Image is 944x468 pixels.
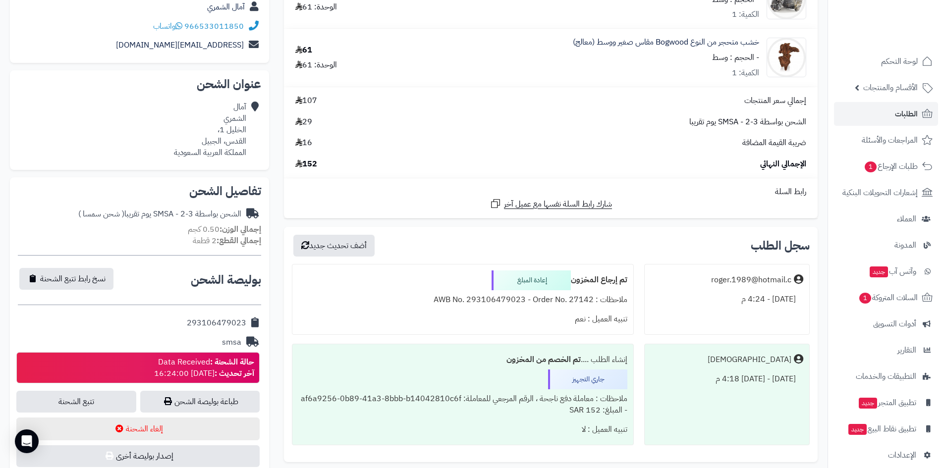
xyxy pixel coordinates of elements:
[888,448,916,462] span: الإعدادات
[862,133,918,147] span: المراجعات والأسئلة
[848,424,867,435] span: جديد
[298,420,627,439] div: تنبيه العميل : لا
[184,20,244,32] a: 966533011850
[742,137,806,149] span: ضريبة القيمة المضافة
[210,356,254,368] strong: حالة الشحنة :
[894,238,916,252] span: المدونة
[847,422,916,436] span: تطبيق نقاط البيع
[881,54,918,68] span: لوحة التحكم
[856,369,916,383] span: التطبيقات والخدمات
[863,81,918,95] span: الأقسام والمنتجات
[760,158,806,170] span: الإجمالي النهائي
[116,39,244,51] a: [EMAIL_ADDRESS][DOMAIN_NAME]
[571,274,627,286] b: تم إرجاع المخزون
[751,240,810,252] h3: سجل الطلب
[834,260,938,283] a: وآتس آبجديد
[873,317,916,331] span: أدوات التسويق
[897,212,916,226] span: العملاء
[295,95,317,106] span: 107
[834,338,938,362] a: التقارير
[298,350,627,369] div: إنشاء الطلب ....
[689,116,806,128] span: الشحن بواسطة SMSA - 2-3 يوم تقريبا
[154,357,254,379] div: Data Received [DATE] 16:24:00
[711,274,791,286] div: roger.1989@hotmail.c
[895,107,918,121] span: الطلبات
[834,286,938,310] a: السلات المتروكة1
[732,67,759,79] div: الكمية: 1
[877,27,935,48] img: logo-2.png
[834,155,938,178] a: طلبات الإرجاع1
[18,185,261,197] h2: تفاصيل الشحن
[897,343,916,357] span: التقارير
[834,128,938,152] a: المراجعات والأسئلة
[834,391,938,415] a: تطبيق المتجرجديد
[842,186,918,200] span: إشعارات التحويلات البنكية
[651,369,803,389] div: [DATE] - [DATE] 4:18 م
[490,198,612,210] a: شارك رابط السلة نفسها مع عميل آخر
[222,337,241,348] div: smsa
[870,266,888,277] span: جديد
[193,235,261,247] small: 2 قطعة
[651,290,803,309] div: [DATE] - 4:24 م
[295,116,312,128] span: 29
[864,159,918,173] span: طلبات الإرجاع
[78,208,241,220] div: الشحن بواسطة SMSA - 2-3 يوم تقريبا
[295,137,312,149] span: 16
[191,274,261,286] h2: بوليصة الشحن
[293,235,375,257] button: أضف تحديث جديد
[834,181,938,205] a: إشعارات التحويلات البنكية
[140,391,260,413] a: طباعة بوليصة الشحن
[858,396,916,410] span: تطبيق المتجر
[18,78,261,90] h2: عنوان الشحن
[834,417,938,441] a: تطبيق نقاط البيعجديد
[865,161,877,172] span: 1
[573,37,759,48] a: خشب متحجر من النوع Bogwood مقاس صغير ووسط (معالج)
[298,290,627,310] div: ملاحظات : AWB No. 293106479023 - Order No. 27142
[78,208,124,220] span: ( شحن سمسا )
[504,199,612,210] span: شارك رابط السلة نفسها مع عميل آخر
[732,9,759,20] div: الكمية: 1
[16,445,260,467] button: إصدار بوليصة أخرى
[298,310,627,329] div: تنبيه العميل : نعم
[295,45,312,56] div: 61
[153,20,182,32] a: واتساب
[834,443,938,467] a: الإعدادات
[188,223,261,235] small: 0.50 كجم
[288,186,814,198] div: رابط السلة
[834,50,938,73] a: لوحة التحكم
[712,52,759,63] small: - الحجم : وسط
[187,317,246,329] div: 293106479023
[834,312,938,336] a: أدوات التسويق
[298,389,627,420] div: ملاحظات : معاملة دفع ناجحة ، الرقم المرجعي للمعاملة: af6a9256-0b89-41a3-8bbb-b14042810c6f - المبل...
[506,354,581,365] b: تم الخصم من المخزون
[16,417,260,440] button: إلغاء الشحنة
[492,270,571,290] div: إعادة المبلغ
[744,95,806,106] span: إجمالي سعر المنتجات
[295,1,337,13] div: الوحدة: 61
[834,364,938,388] a: التطبيقات والخدمات
[708,354,791,365] div: [DEMOGRAPHIC_DATA]
[40,273,106,285] span: نسخ رابط تتبع الشحنة
[548,369,627,389] div: جاري التجهيز
[859,398,877,409] span: جديد
[207,1,245,13] a: آمال الشمري
[15,429,39,453] div: Open Intercom Messenger
[834,207,938,231] a: العملاء
[295,59,337,71] div: الوحدة: 61
[869,264,916,278] span: وآتس آب
[174,102,246,158] div: آمال الشمري الخليل 1، القدس، الجبيل المملكة العربية السعودية
[834,102,938,126] a: الطلبات
[859,293,871,304] span: 1
[834,233,938,257] a: المدونة
[767,38,806,77] img: d38679c425529fa44cca02e449aa420f_f616-90x90.jpg
[217,235,261,247] strong: إجمالي القطع:
[295,158,317,170] span: 152
[220,223,261,235] strong: إجمالي الوزن:
[16,391,136,413] a: تتبع الشحنة
[215,367,254,379] strong: آخر تحديث :
[858,291,918,305] span: السلات المتروكة
[19,268,113,290] button: نسخ رابط تتبع الشحنة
